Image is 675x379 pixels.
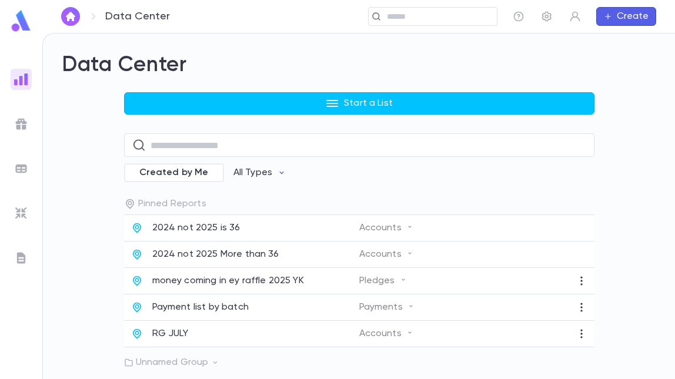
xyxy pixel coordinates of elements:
[152,328,189,340] p: RG JULY
[14,206,28,220] img: imports_grey.530a8a0e642e233f2baf0ef88e8c9fcb.svg
[152,222,240,234] p: 2024 not 2025 is 36
[233,167,272,179] p: All Types
[359,275,407,287] p: Pledges
[124,198,594,210] p: Pinned Reports
[124,92,594,115] button: Start a List
[152,249,279,260] p: 2024 not 2025 More than 36
[14,117,28,131] img: campaigns_grey.99e729a5f7ee94e3726e6486bddda8f1.svg
[124,357,594,368] p: Unnamed Group
[152,301,249,313] p: Payment list by batch
[224,162,296,184] button: All Types
[9,9,33,32] img: logo
[344,98,393,109] p: Start a List
[596,7,656,26] button: Create
[359,222,413,234] p: Accounts
[14,162,28,176] img: batches_grey.339ca447c9d9533ef1741baa751efc33.svg
[152,275,304,287] p: money coming in ey raffle 2025 YK
[14,72,28,86] img: reports_gradient.dbe2566a39951672bc459a78b45e2f92.svg
[124,163,224,182] div: Created by Me
[359,328,413,340] p: Accounts
[14,251,28,265] img: letters_grey.7941b92b52307dd3b8a917253454ce1c.svg
[62,52,656,78] h2: Data Center
[359,249,413,260] p: Accounts
[105,10,170,23] p: Data Center
[132,167,216,179] span: Created by Me
[64,12,78,21] img: home_white.a664292cf8c1dea59945f0da9f25487c.svg
[359,301,415,313] p: Payments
